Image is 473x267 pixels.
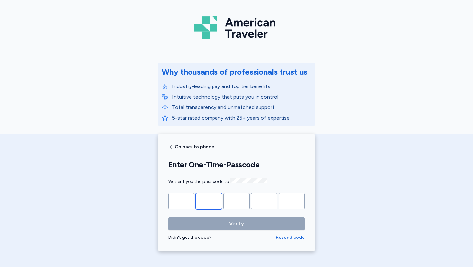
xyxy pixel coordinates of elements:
[162,67,307,77] div: Why thousands of professionals trust us
[196,193,222,209] input: Please enter OTP character 2
[172,104,311,111] p: Total transparency and unmatched support
[175,145,214,149] span: Go back to phone
[251,193,277,209] input: Please enter OTP character 4
[279,193,305,209] input: Please enter OTP character 5
[168,160,305,170] h1: Enter One-Time-Passcode
[172,83,311,90] p: Industry-leading pay and top tier benefits
[168,217,305,230] button: Verify
[168,234,276,241] div: Didn't get the code?
[223,193,250,209] input: Please enter OTP character 3
[168,144,214,150] button: Go back to phone
[168,179,267,184] span: We sent you the passcode to
[194,14,279,42] img: Logo
[276,234,305,241] button: Resend code
[172,114,311,122] p: 5-star rated company with 25+ years of expertise
[172,93,311,101] p: Intuitive technology that puts you in control
[168,193,194,209] input: Please enter OTP character 1
[229,220,244,228] span: Verify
